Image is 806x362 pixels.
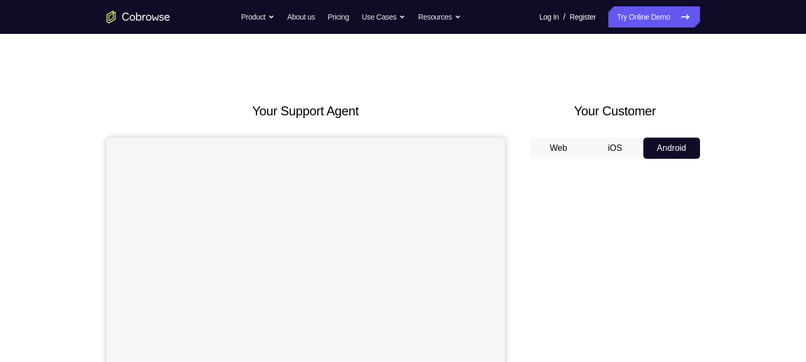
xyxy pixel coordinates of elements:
[241,6,274,28] button: Product
[327,6,349,28] a: Pricing
[418,6,461,28] button: Resources
[570,6,596,28] a: Register
[107,11,170,23] a: Go to the home page
[643,138,700,159] button: Android
[530,138,587,159] button: Web
[539,6,559,28] a: Log In
[587,138,643,159] button: iOS
[608,6,699,28] a: Try Online Demo
[362,6,405,28] button: Use Cases
[530,102,700,121] h2: Your Customer
[563,11,565,23] span: /
[107,102,505,121] h2: Your Support Agent
[287,6,315,28] a: About us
